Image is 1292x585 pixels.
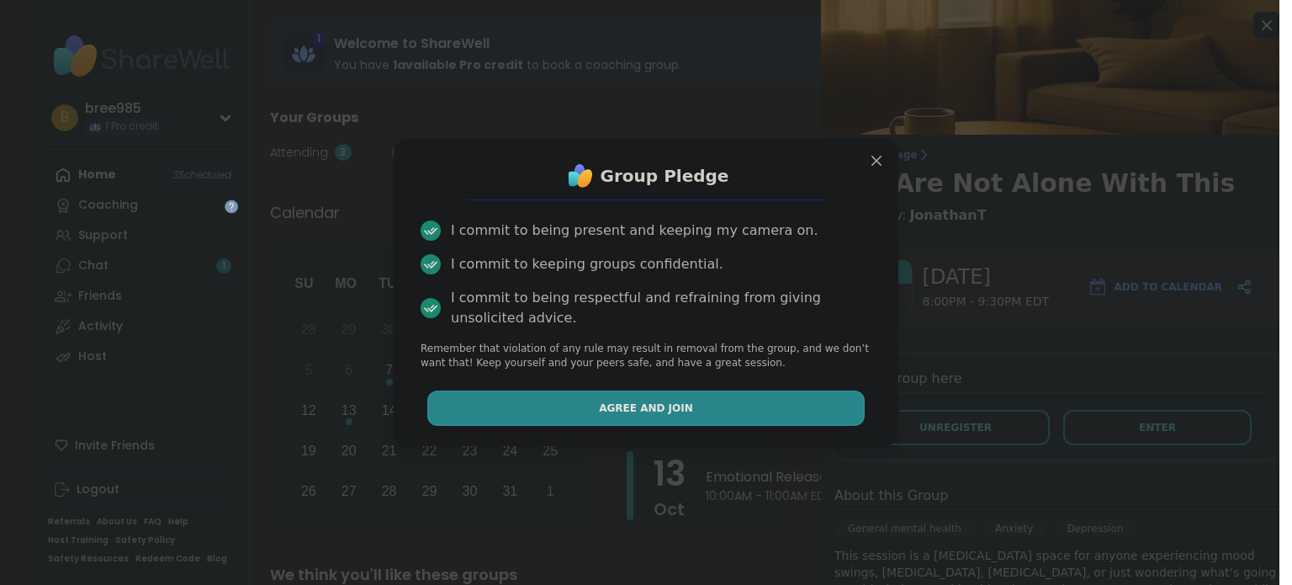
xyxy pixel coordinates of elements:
[451,254,723,274] div: I commit to keeping groups confidential.
[225,199,238,213] iframe: Spotlight
[601,164,729,188] h1: Group Pledge
[564,159,597,193] img: ShareWell Logo
[427,391,866,426] button: Agree and Join
[451,221,818,241] div: I commit to being present and keeping my camera on.
[451,288,871,328] div: I commit to being respectful and refraining from giving unsolicited advice.
[421,342,871,370] p: Remember that violation of any rule may result in removal from the group, and we don’t want that!...
[599,401,693,416] span: Agree and Join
